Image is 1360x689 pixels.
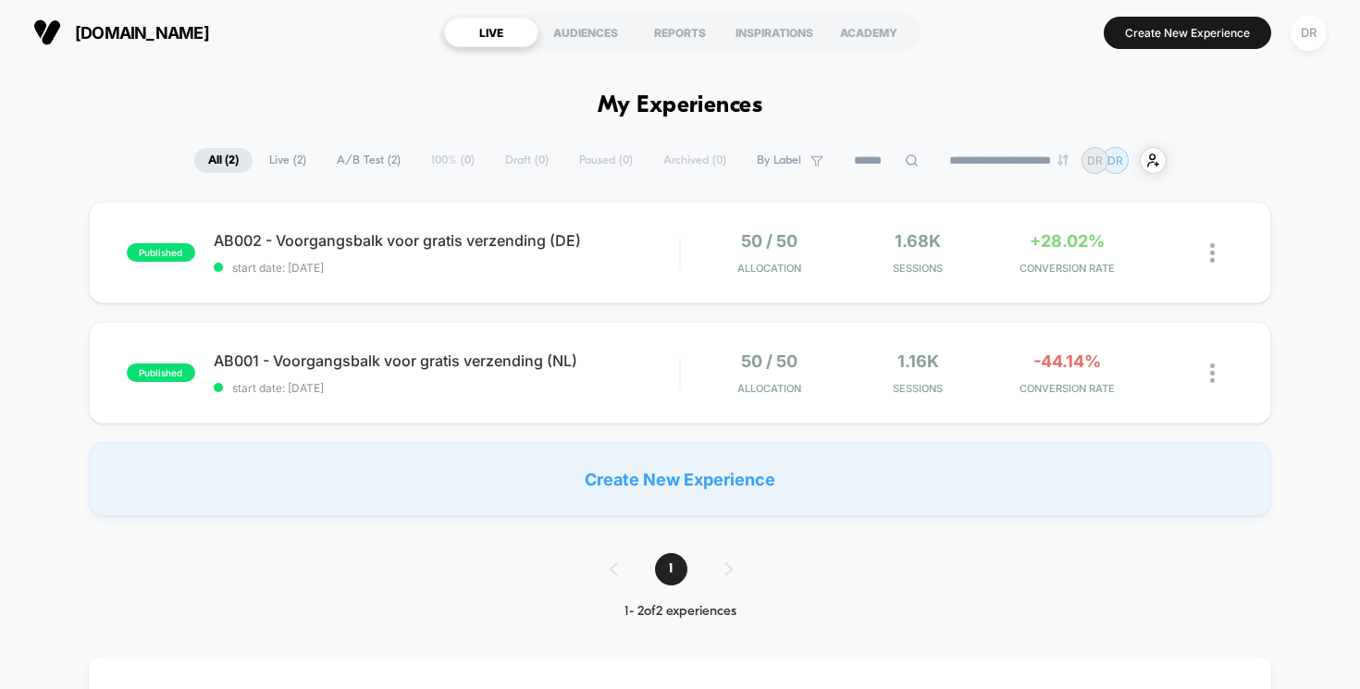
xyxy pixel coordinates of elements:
[9,351,39,381] button: Play, NEW DEMO 2025-VEED.mp4
[633,18,727,47] div: REPORTS
[822,18,916,47] div: ACADEMY
[214,381,680,395] span: start date: [DATE]
[255,148,320,173] span: Live ( 2 )
[897,351,939,371] span: 1.16k
[214,231,680,250] span: AB002 - Voorgangsbalk voor gratis verzending (DE)
[598,92,763,119] h1: My Experiences
[997,382,1137,395] span: CONVERSION RATE
[737,262,801,275] span: Allocation
[194,148,253,173] span: All ( 2 )
[655,553,687,585] span: 1
[214,261,680,275] span: start date: [DATE]
[89,442,1272,516] div: Create New Experience
[727,18,822,47] div: INSPIRATIONS
[1087,154,1103,167] p: DR
[482,356,525,376] div: Current time
[14,326,684,344] input: Seek
[741,351,797,371] span: 50 / 50
[28,18,215,47] button: [DOMAIN_NAME]
[561,358,616,375] input: Volume
[127,363,195,382] span: published
[848,382,988,395] span: Sessions
[1210,243,1215,263] img: close
[1210,363,1215,383] img: close
[33,18,61,46] img: Visually logo
[75,23,209,43] span: [DOMAIN_NAME]
[997,262,1137,275] span: CONVERSION RATE
[895,231,941,251] span: 1.68k
[1291,15,1327,51] div: DR
[127,243,195,262] span: published
[1057,154,1069,166] img: end
[1030,231,1105,251] span: +28.02%
[737,382,801,395] span: Allocation
[325,173,369,217] button: Play, NEW DEMO 2025-VEED.mp4
[1033,351,1101,371] span: -44.14%
[444,18,538,47] div: LIVE
[757,154,801,167] span: By Label
[1107,154,1123,167] p: DR
[848,262,988,275] span: Sessions
[741,231,797,251] span: 50 / 50
[323,148,414,173] span: A/B Test ( 2 )
[538,18,633,47] div: AUDIENCES
[591,604,770,620] div: 1 - 2 of 2 experiences
[1285,14,1332,52] button: DR
[214,351,680,370] span: AB001 - Voorgangsbalk voor gratis verzending (NL)
[1104,17,1271,49] button: Create New Experience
